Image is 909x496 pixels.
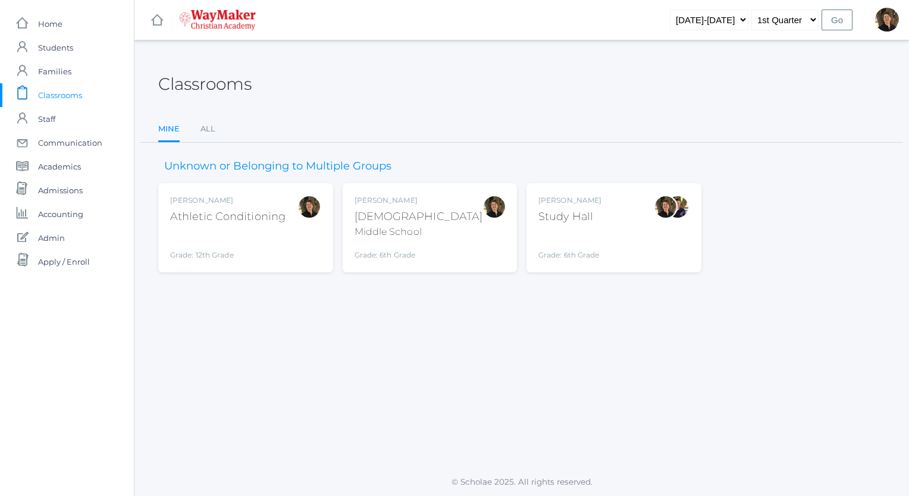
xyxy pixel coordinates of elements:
[482,195,506,219] div: Dianna Renz
[355,225,483,239] div: Middle School
[134,476,909,488] p: © Scholae 2025. All rights reserved.
[170,209,286,225] div: Athletic Conditioning
[38,250,90,274] span: Apply / Enroll
[158,117,180,143] a: Mine
[38,226,65,250] span: Admin
[538,230,601,260] div: Grade: 6th Grade
[38,83,82,107] span: Classrooms
[38,202,83,226] span: Accounting
[875,8,899,32] div: Dianna Renz
[38,107,55,131] span: Staff
[666,195,689,219] div: Richard Lepage
[38,131,102,155] span: Communication
[538,195,601,206] div: [PERSON_NAME]
[355,195,483,206] div: [PERSON_NAME]
[200,117,215,141] a: All
[538,209,601,225] div: Study Hall
[158,161,397,172] h3: Unknown or Belonging to Multiple Groups
[38,12,62,36] span: Home
[170,230,286,260] div: Grade: 12th Grade
[38,178,83,202] span: Admissions
[170,195,286,206] div: [PERSON_NAME]
[355,209,483,225] div: [DEMOGRAPHIC_DATA]
[355,244,483,260] div: Grade: 6th Grade
[38,59,71,83] span: Families
[38,36,73,59] span: Students
[179,10,256,30] img: waymaker-logo-stack-white-1602f2b1af18da31a5905e9982d058868370996dac5278e84edea6dabf9a3315.png
[822,10,852,30] input: Go
[297,195,321,219] div: Dianna Renz
[158,75,252,93] h2: Classrooms
[654,195,678,219] div: Dianna Renz
[38,155,81,178] span: Academics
